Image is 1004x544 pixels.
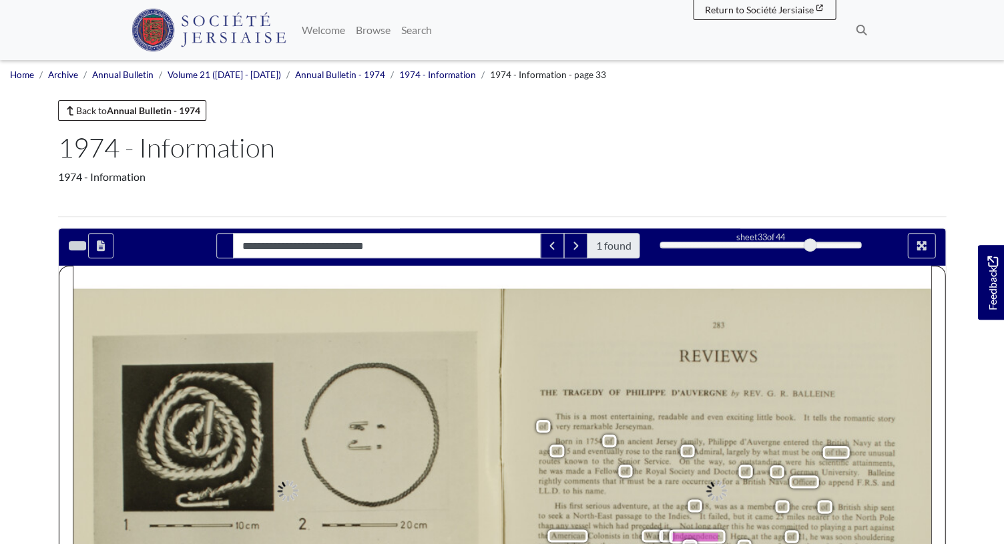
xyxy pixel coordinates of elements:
[590,413,605,421] span: most
[587,233,640,258] span: 1 found
[627,478,640,485] span: must
[626,447,638,455] span: rose
[788,503,797,510] span: the
[984,256,1000,310] span: Feedback
[587,437,599,445] span: I754
[563,487,567,494] span: to
[852,459,890,467] span: attainments,
[813,414,824,421] span: tells
[709,459,722,467] span: way,
[864,503,876,511] span: ship
[666,478,678,485] span: rare
[539,457,558,465] span: routes
[700,513,703,519] span: It
[587,531,618,540] span: Colonists
[714,467,736,475] span: Doctor
[539,467,544,474] span: he
[585,487,605,495] span: name.
[550,467,561,475] span: was
[835,533,850,541] span: soon
[587,469,590,474] span: a
[566,466,582,474] span: made
[548,512,561,519] span: seek
[780,389,786,397] span: R.
[848,449,864,457] span: more
[609,387,618,397] span: 0F
[712,321,722,328] span: 283
[870,523,891,531] span: against
[868,449,892,457] span: unusual
[782,470,785,475] span: a
[704,4,813,15] span: Return to Société Jersiaise
[295,69,385,80] a: Annual Bulletin - 1974
[812,439,821,446] span: the
[885,439,893,447] span: the
[758,232,767,242] span: 33
[805,459,812,466] span: his
[631,522,659,530] span: preceded
[563,447,569,455] span: IS
[648,477,653,484] span: be
[778,501,787,513] span: of
[830,414,838,421] span: the
[296,17,350,43] a: Welcome
[587,447,619,455] span: eventually
[811,449,821,456] span: one
[826,447,846,458] span: ofthe
[680,521,692,529] span: Not
[401,519,425,531] span: 20cm
[88,233,113,258] button: Open transcription window
[742,466,750,477] span: of
[58,100,206,121] a: Back toAnnual Bulletin - 1974
[627,437,650,445] span: ancient
[595,467,615,475] span: Fellow
[669,511,688,519] span: Indies.
[787,512,802,520] span: miles
[553,445,561,457] span: of
[881,479,893,487] span: and
[593,521,611,529] span: which
[854,533,890,541] span: shouldering
[708,413,721,421] span: even
[743,477,763,485] span: British
[632,532,640,539] span: the
[790,467,816,476] span: German
[783,438,806,446] span: entered
[615,438,622,445] span: an
[856,513,874,521] span: North
[603,457,612,465] span: the
[555,437,570,445] span: Born
[708,438,761,446] span: [PERSON_NAME]
[605,435,614,447] span: of
[652,447,661,455] span: the
[539,485,557,495] span: LLD.
[556,424,569,431] span: very
[691,500,700,512] span: of
[752,449,758,456] span: by
[748,502,772,510] span: member
[646,467,664,476] span: Royal
[643,448,648,455] span: to
[92,69,154,80] a: Annual Bulletin
[693,447,720,456] span: Admiral,
[773,467,782,478] span: of
[574,413,577,419] span: is
[810,533,815,539] span: he
[820,533,830,541] span: was
[682,478,716,486] span: occurrence
[819,458,846,466] span: scientiﬁc
[680,345,756,366] span: REVIEWS
[792,388,833,398] span: BALLEINE
[760,533,769,540] span: the
[757,413,772,421] span: little
[396,17,437,43] a: Search
[58,131,946,164] h1: 1974 - Information
[573,447,584,455] span: and
[788,531,796,543] span: of
[801,449,806,455] span: be
[549,425,551,430] span: a
[617,457,637,465] span: Senior
[702,503,710,509] span: 18.
[822,468,853,476] span: University.
[573,422,607,430] span: remarkable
